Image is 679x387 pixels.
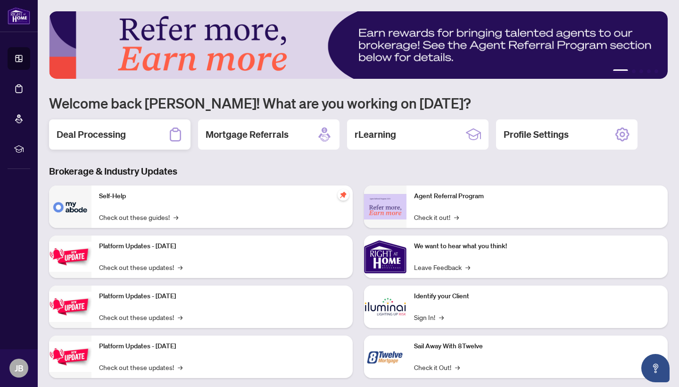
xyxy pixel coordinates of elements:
[49,342,91,371] img: Platform Updates - June 23, 2025
[647,69,651,73] button: 4
[454,212,459,222] span: →
[49,185,91,228] img: Self-Help
[178,362,182,372] span: →
[465,262,470,272] span: →
[654,69,658,73] button: 5
[15,362,24,375] span: JB
[414,262,470,272] a: Leave Feedback→
[414,291,660,302] p: Identify your Client
[49,11,668,79] img: Slide 0
[364,336,406,378] img: Sail Away With 8Twelve
[99,241,345,252] p: Platform Updates - [DATE]
[99,341,345,352] p: Platform Updates - [DATE]
[99,212,178,222] a: Check out these guides!→
[49,165,668,178] h3: Brokerage & Industry Updates
[99,362,182,372] a: Check out these updates!→
[338,189,349,201] span: pushpin
[49,94,668,112] h1: Welcome back [PERSON_NAME]! What are you working on [DATE]?
[206,128,289,141] h2: Mortgage Referrals
[178,312,182,322] span: →
[641,354,670,382] button: Open asap
[504,128,569,141] h2: Profile Settings
[99,312,182,322] a: Check out these updates!→
[414,341,660,352] p: Sail Away With 8Twelve
[49,292,91,321] img: Platform Updates - July 8, 2025
[49,242,91,271] img: Platform Updates - July 21, 2025
[414,362,460,372] a: Check it Out!→
[355,128,396,141] h2: rLearning
[99,291,345,302] p: Platform Updates - [DATE]
[613,69,628,73] button: 1
[632,69,636,73] button: 2
[99,191,345,202] p: Self-Help
[364,286,406,328] img: Identify your Client
[455,362,460,372] span: →
[364,194,406,220] img: Agent Referral Program
[57,128,126,141] h2: Deal Processing
[8,7,30,25] img: logo
[174,212,178,222] span: →
[639,69,643,73] button: 3
[414,312,444,322] a: Sign In!→
[99,262,182,272] a: Check out these updates!→
[414,241,660,252] p: We want to hear what you think!
[364,236,406,278] img: We want to hear what you think!
[178,262,182,272] span: →
[414,212,459,222] a: Check it out!→
[439,312,444,322] span: →
[414,191,660,202] p: Agent Referral Program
